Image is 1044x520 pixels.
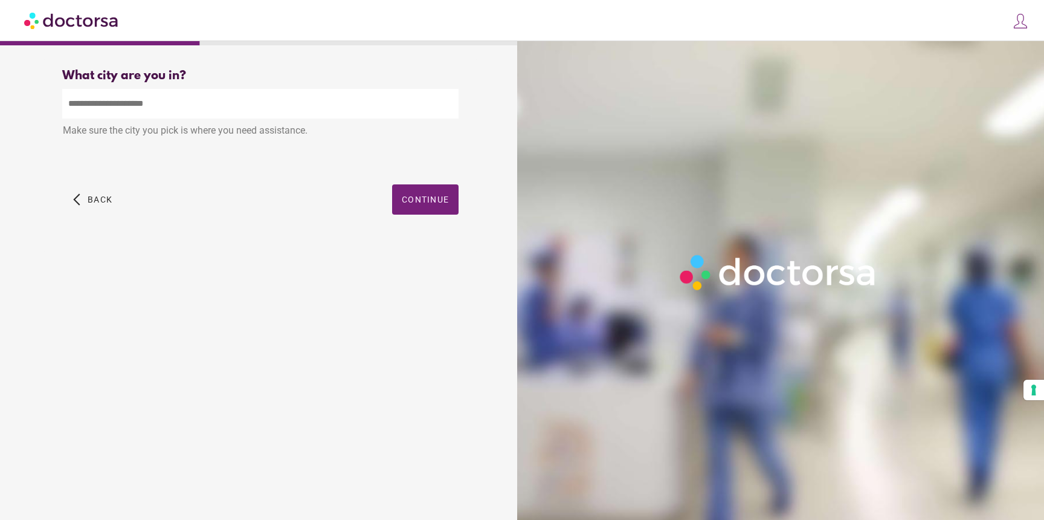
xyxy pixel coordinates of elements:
[392,184,459,215] button: Continue
[1012,13,1029,30] img: icons8-customer-100.png
[674,249,883,296] img: Logo-Doctorsa-trans-White-partial-flat.png
[24,7,120,34] img: Doctorsa.com
[88,195,112,204] span: Back
[62,119,459,145] div: Make sure the city you pick is where you need assistance.
[1023,380,1044,400] button: Your consent preferences for tracking technologies
[62,69,459,83] div: What city are you in?
[402,195,449,204] span: Continue
[68,184,117,215] button: arrow_back_ios Back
